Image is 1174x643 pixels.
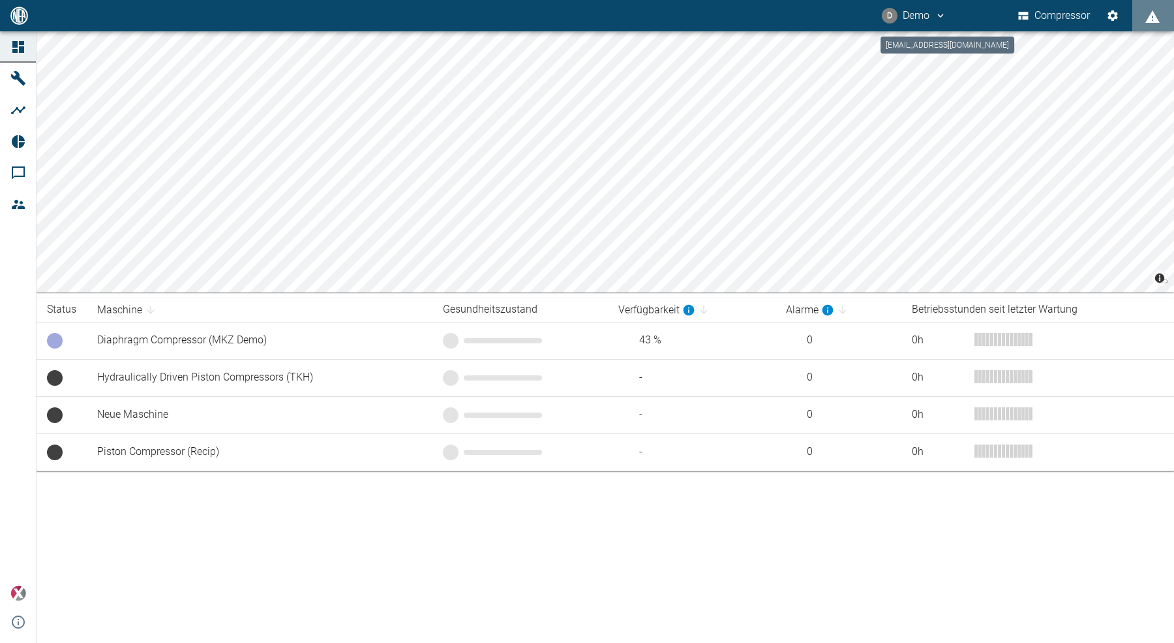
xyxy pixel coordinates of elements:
th: Betriebsstunden seit letzter Wartung [901,298,1174,322]
span: 0 [786,445,891,460]
span: 43 % [618,333,765,348]
span: Keine Daten [47,370,63,386]
div: [EMAIL_ADDRESS][DOMAIN_NAME] [880,37,1014,54]
td: Neue Maschine [87,396,432,433]
img: logo [9,7,29,24]
td: Piston Compressor (Recip) [87,433,432,471]
th: Status [37,298,87,322]
span: Keine Daten [47,407,63,423]
button: Compressor [1016,4,1093,27]
span: Anhalten [47,333,63,349]
div: 0 h [912,407,964,422]
div: berechnet für die letzten 7 Tage [618,302,695,318]
button: demo@nea-x.de [880,4,948,27]
span: Keine Daten [47,445,63,460]
th: Gesundheitszustand [432,298,608,322]
div: 0 h [912,333,964,348]
td: Diaphragm Compressor (MKZ Demo) [87,322,432,359]
div: D [882,8,897,24]
canvas: Map [37,31,1174,292]
span: 0 [786,370,891,385]
img: Xplore Logo [10,586,26,601]
div: berechnet für die letzten 7 Tage [786,302,834,318]
button: Einstellungen [1101,4,1124,27]
div: 0 h [912,445,964,460]
span: 0 [786,407,891,422]
td: Hydraulically Driven Piston Compressors (TKH) [87,359,432,396]
span: - [618,407,765,422]
span: Maschine [97,302,159,318]
div: 0 h [912,370,964,385]
span: 0 [786,333,891,348]
span: - [618,370,765,385]
span: - [618,445,765,460]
